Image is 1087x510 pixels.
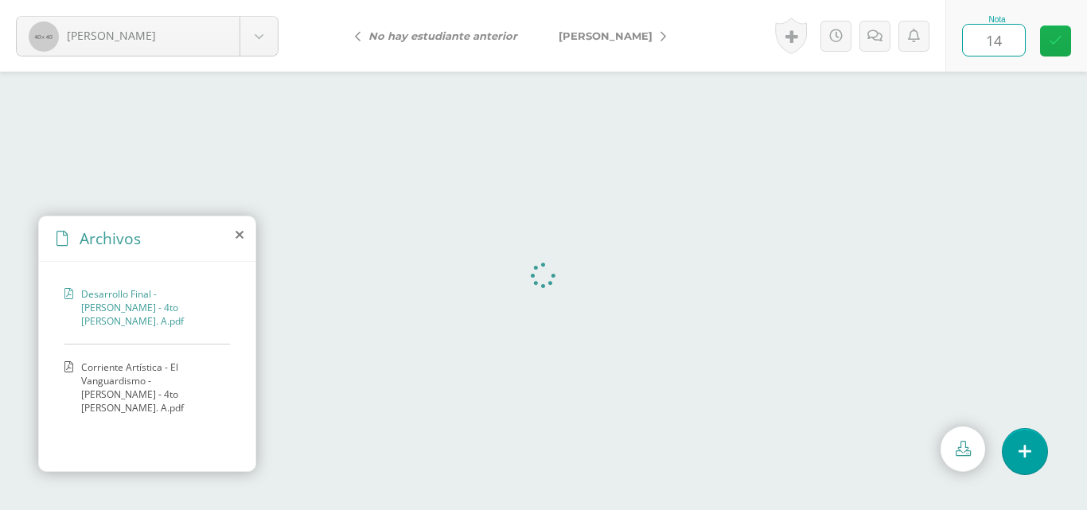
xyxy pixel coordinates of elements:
a: [PERSON_NAME] [538,17,679,55]
i: close [236,228,244,241]
a: No hay estudiante anterior [342,17,538,55]
span: Corriente Artística - El Vanguardismo - [PERSON_NAME] - 4to [PERSON_NAME]. A.pdf [81,360,222,415]
span: [PERSON_NAME] [559,29,653,42]
a: [PERSON_NAME] [17,17,278,56]
i: No hay estudiante anterior [368,29,517,42]
span: [PERSON_NAME] [67,28,156,43]
span: Desarrollo Final - [PERSON_NAME] - 4to [PERSON_NAME]. A.pdf [81,287,222,328]
div: Nota [962,15,1032,24]
img: 40x40 [29,21,59,52]
input: 0-15.0 [963,25,1025,56]
span: Archivos [80,228,141,249]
